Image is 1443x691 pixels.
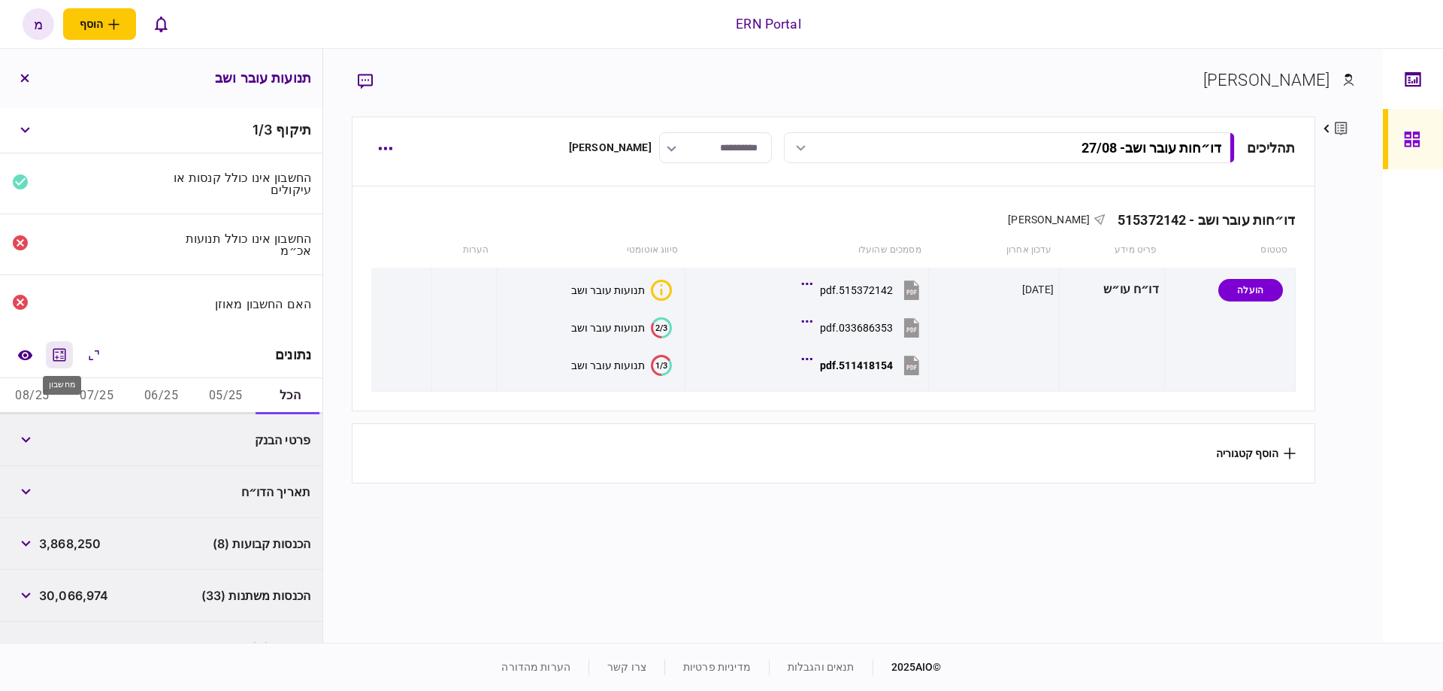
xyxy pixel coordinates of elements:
div: [PERSON_NAME] [569,140,652,156]
span: הכנסות משתנות (33) [201,586,310,605]
div: הועלה [1218,279,1283,302]
th: סיווג אוטומטי [497,233,685,268]
a: צרו קשר [607,661,646,673]
span: 30,066,974 [39,586,108,605]
div: החשבון אינו כולל תנועות אכ״מ [168,232,312,256]
div: 511418154.pdf [820,359,893,371]
th: פריט מידע [1059,233,1164,268]
button: הכל [258,378,322,414]
span: הכנסות קבועות (8) [213,535,310,553]
div: תנועות עובר ושב [571,359,645,371]
div: דו״ח עו״ש [1065,273,1159,307]
button: 1/3תנועות עובר ושב [571,355,672,376]
a: מדיניות פרטיות [683,661,751,673]
div: מחשבון [43,376,81,395]
div: [DATE] [1022,282,1054,297]
text: 1/3 [655,360,667,370]
div: פרטי הבנק [168,434,311,446]
span: הוצאות (4) [252,638,310,656]
div: נתונים [275,347,311,362]
div: תהליכים [1247,138,1296,158]
th: הערות [431,233,496,268]
th: מסמכים שהועלו [685,233,929,268]
button: 2/3תנועות עובר ושב [571,317,672,338]
th: עדכון אחרון [929,233,1060,268]
button: מחשבון [46,341,73,368]
div: החשבון אינו כולל קנסות או עיקולים [168,171,312,195]
a: הערות מהדורה [501,661,570,673]
button: פתח רשימת התראות [145,8,177,40]
div: דו״חות עובר ושב - 27/08 [1081,140,1221,156]
span: 3,868,250 [39,535,101,553]
div: [PERSON_NAME] [1203,68,1330,92]
a: השוואה למסמך [11,341,38,368]
span: 1 / 3 [253,122,272,138]
span: תיקוף [276,122,311,138]
div: 515372142.pdf [820,284,893,296]
text: 2/3 [655,323,667,332]
div: איכות לא מספקת [651,280,672,301]
div: © 2025 AIO [873,659,942,675]
button: 05/25 [193,378,258,414]
div: תנועות עובר ושב [571,284,645,296]
button: איכות לא מספקתתנועות עובר ושב [571,280,672,301]
button: 06/25 [129,378,194,414]
button: 515372142.pdf [805,273,923,307]
button: 511418154.pdf [805,348,923,382]
th: סטטוס [1164,233,1295,268]
div: תאריך הדו״ח [168,486,311,498]
button: 07/25 [65,378,129,414]
span: [PERSON_NAME] [1008,214,1090,226]
div: דו״חות עובר ושב - 515372142 [1106,212,1296,228]
span: -31,217 [39,638,81,656]
button: פתח תפריט להוספת לקוח [63,8,136,40]
div: 033686353.pdf [820,322,893,334]
button: הוסף קטגוריה [1216,447,1296,459]
button: מ [23,8,54,40]
div: האם החשבון מאוזן [168,298,312,310]
button: דו״חות עובר ושב- 27/08 [784,132,1235,163]
h3: תנועות עובר ושב [215,71,311,85]
button: 033686353.pdf [805,311,923,344]
a: תנאים והגבלות [788,661,855,673]
button: הרחב\כווץ הכל [80,341,107,368]
div: ERN Portal [736,14,800,34]
div: תנועות עובר ושב [571,322,645,334]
